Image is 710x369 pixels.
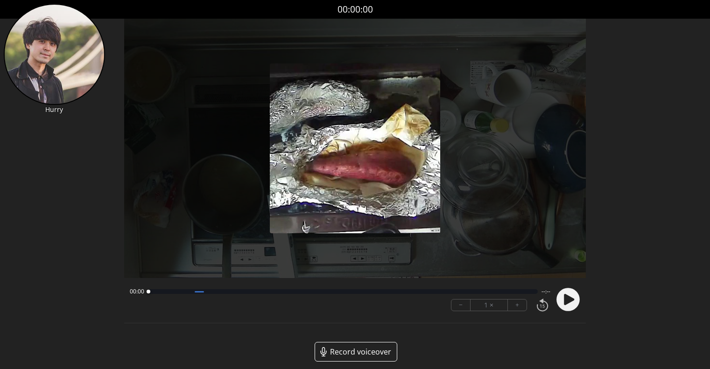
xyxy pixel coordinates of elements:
a: 00:00:00 [337,3,373,16]
img: Poster Image [270,63,440,233]
button: + [508,299,527,311]
span: --:-- [541,288,550,295]
span: 00:00 [130,288,144,295]
img: NH [4,4,105,105]
span: Record voiceover [330,346,391,357]
a: Record voiceover [315,342,397,362]
p: Hurry [4,105,105,114]
div: 1 × [471,299,508,311]
button: − [451,299,471,311]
